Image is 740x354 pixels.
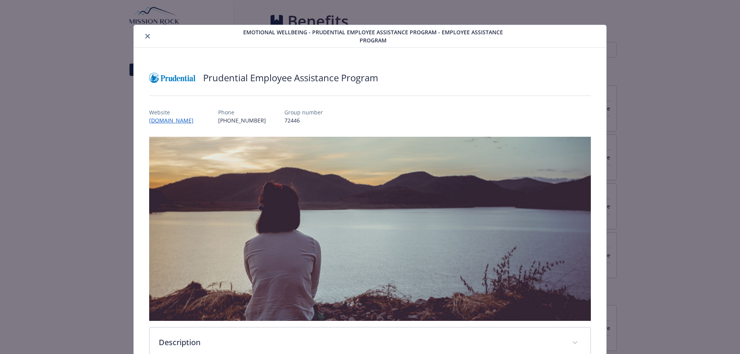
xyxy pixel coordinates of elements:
p: Group number [284,108,323,116]
h2: Prudential Employee Assistance Program [203,71,378,84]
p: 72446 [284,116,323,124]
p: [PHONE_NUMBER] [218,116,266,124]
p: Website [149,108,200,116]
button: close [143,32,152,41]
img: banner [149,137,591,321]
a: [DOMAIN_NAME] [149,117,200,124]
img: Prudential Insurance Co of America [149,66,195,89]
span: Emotional Wellbeing - Prudential Employee Assistance Program - Employee Assistance Program [233,28,513,44]
p: Phone [218,108,266,116]
p: Description [159,337,563,348]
